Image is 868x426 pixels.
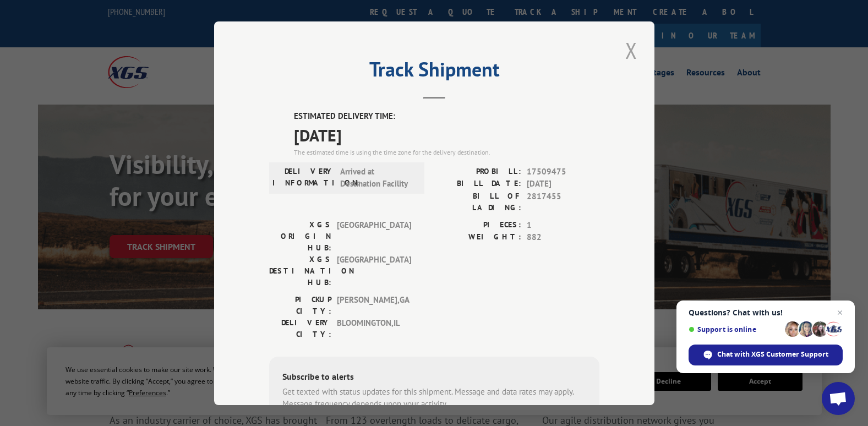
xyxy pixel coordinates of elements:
[282,385,586,410] div: Get texted with status updates for this shipment. Message and data rates may apply. Message frequ...
[272,165,335,190] label: DELIVERY INFORMATION:
[527,178,599,190] span: [DATE]
[822,382,855,415] a: Open chat
[340,165,414,190] span: Arrived at Destination Facility
[269,293,331,316] label: PICKUP CITY:
[282,369,586,385] div: Subscribe to alerts
[527,219,599,231] span: 1
[269,316,331,340] label: DELIVERY CITY:
[717,349,828,359] span: Chat with XGS Customer Support
[689,325,781,334] span: Support is online
[269,62,599,83] h2: Track Shipment
[294,147,599,157] div: The estimated time is using the time zone for the delivery destination.
[689,345,843,365] span: Chat with XGS Customer Support
[337,293,411,316] span: [PERSON_NAME] , GA
[527,231,599,244] span: 882
[269,219,331,253] label: XGS ORIGIN HUB:
[689,308,843,317] span: Questions? Chat with us!
[527,190,599,213] span: 2817455
[337,219,411,253] span: [GEOGRAPHIC_DATA]
[434,190,521,213] label: BILL OF LADING:
[337,316,411,340] span: BLOOMINGTON , IL
[434,178,521,190] label: BILL DATE:
[434,231,521,244] label: WEIGHT:
[434,165,521,178] label: PROBILL:
[294,122,599,147] span: [DATE]
[527,165,599,178] span: 17509475
[294,110,599,123] label: ESTIMATED DELIVERY TIME:
[269,253,331,288] label: XGS DESTINATION HUB:
[622,35,641,65] button: Close modal
[337,253,411,288] span: [GEOGRAPHIC_DATA]
[434,219,521,231] label: PIECES:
